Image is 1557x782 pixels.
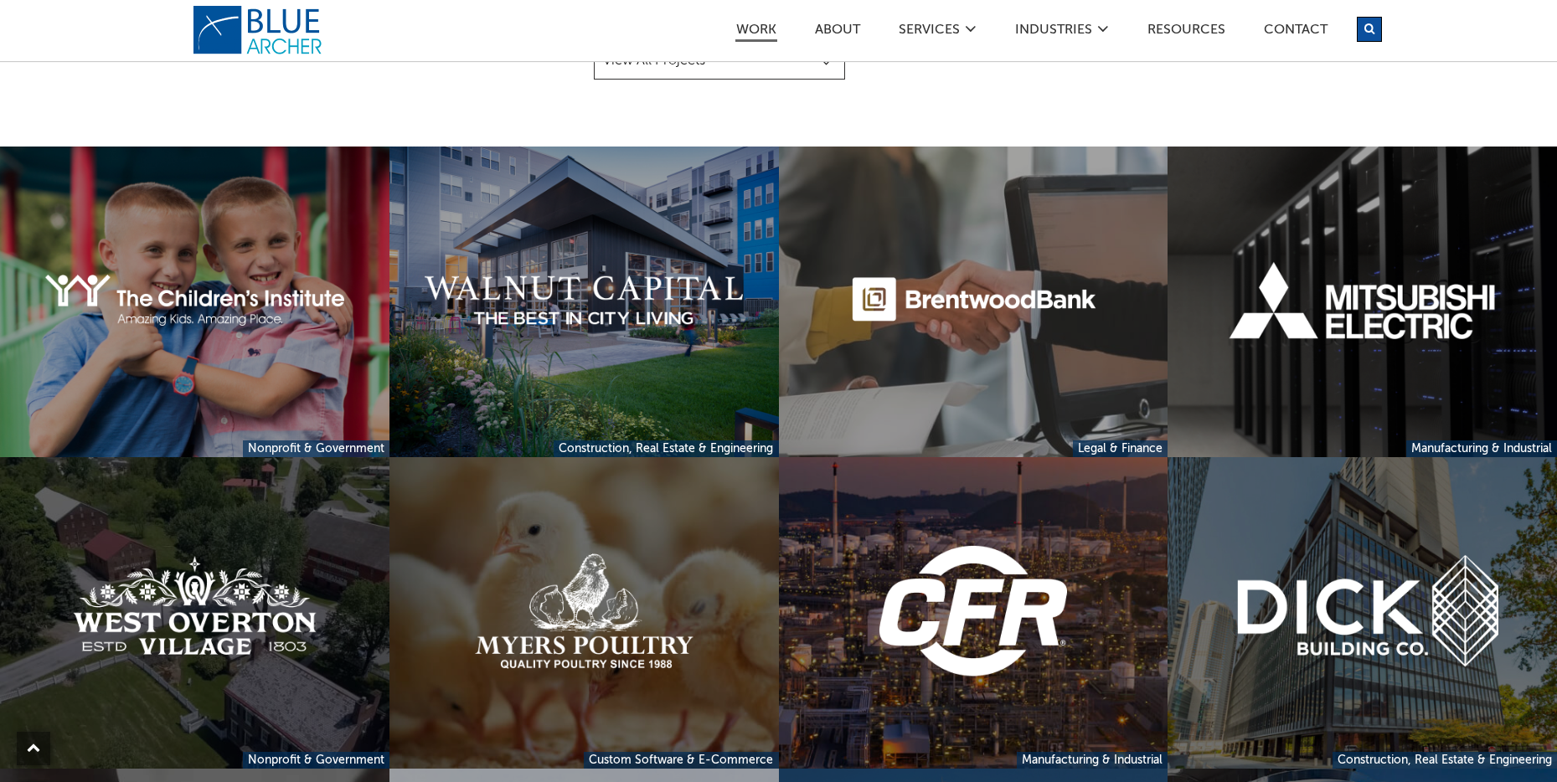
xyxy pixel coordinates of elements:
a: Contact [1263,23,1328,41]
a: Custom Software & E-Commerce [584,752,778,769]
a: Nonprofit & Government [243,752,389,769]
a: Construction, Real Estate & Engineering [1333,752,1557,769]
a: Nonprofit & Government [243,440,389,458]
a: Industries [1014,23,1093,41]
a: logo [193,5,327,55]
a: Manufacturing & Industrial [1406,440,1557,458]
a: Work [735,23,777,42]
a: Manufacturing & Industrial [1017,752,1168,769]
a: Legal & Finance [1073,440,1168,458]
a: ABOUT [814,23,861,41]
a: SERVICES [898,23,961,41]
a: Construction, Real Estate & Engineering [554,440,778,458]
a: Resources [1147,23,1226,41]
